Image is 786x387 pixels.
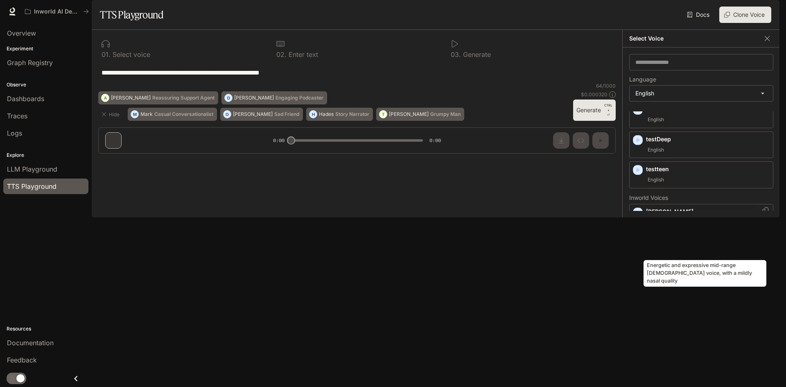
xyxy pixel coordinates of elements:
div: Energetic and expressive mid-range [DEMOGRAPHIC_DATA] voice, with a mildly nasal quality [644,260,766,287]
p: Language [629,77,656,82]
p: Grumpy Man [430,112,461,117]
p: Hades [319,112,334,117]
button: O[PERSON_NAME]Sad Friend [220,108,303,121]
p: 64 / 1000 [596,82,616,89]
button: Clone Voice [719,7,771,23]
p: 0 3 . [451,51,461,58]
h1: TTS Playground [100,7,163,23]
button: MMarkCasual Conversationalist [128,108,217,121]
p: [PERSON_NAME] [234,95,274,100]
p: Generate [461,51,491,58]
p: Sad Friend [274,112,299,117]
p: Reassuring Support Agent [152,95,215,100]
div: D [225,91,232,104]
button: Copy Voice ID [761,207,770,214]
p: [PERSON_NAME] [233,112,273,117]
div: H [309,108,317,121]
p: testteen [646,165,770,173]
p: Casual Conversationalist [154,112,213,117]
button: Hide [98,108,124,121]
a: Docs [685,7,713,23]
div: O [224,108,231,121]
p: testDeep [646,135,770,143]
div: T [379,108,387,121]
div: M [131,108,138,121]
button: All workspaces [21,3,93,20]
div: English [630,86,773,101]
p: [PERSON_NAME] [111,95,151,100]
p: [PERSON_NAME] [646,208,770,216]
p: $ 0.000320 [581,91,608,98]
button: T[PERSON_NAME]Grumpy Man [376,108,464,121]
span: English [646,175,666,185]
div: A [102,91,109,104]
p: Select voice [111,51,150,58]
span: English [646,145,666,155]
button: HHadesStory Narrator [306,108,373,121]
p: Inworld AI Demos [34,8,80,15]
p: 0 1 . [102,51,111,58]
p: [PERSON_NAME] [389,112,429,117]
p: Enter text [287,51,318,58]
p: Engaging Podcaster [276,95,323,100]
button: D[PERSON_NAME]Engaging Podcaster [221,91,327,104]
p: Inworld Voices [629,195,773,201]
span: English [646,115,666,124]
p: ⏎ [604,103,612,118]
p: Story Narrator [335,112,369,117]
p: CTRL + [604,103,612,113]
button: A[PERSON_NAME]Reassuring Support Agent [98,91,218,104]
p: Mark [140,112,153,117]
p: 0 2 . [276,51,287,58]
button: GenerateCTRL +⏎ [573,100,616,121]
